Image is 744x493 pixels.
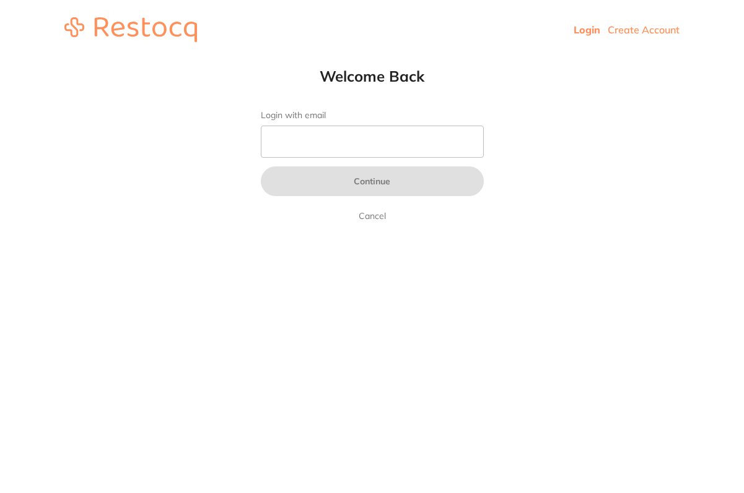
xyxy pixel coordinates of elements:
a: Cancel [356,208,388,223]
label: Login with email [261,110,484,121]
a: Create Account [608,24,680,36]
button: Continue [261,166,484,196]
img: restocq_logo.svg [64,17,197,42]
a: Login [574,24,600,36]
h1: Welcome Back [236,67,509,85]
